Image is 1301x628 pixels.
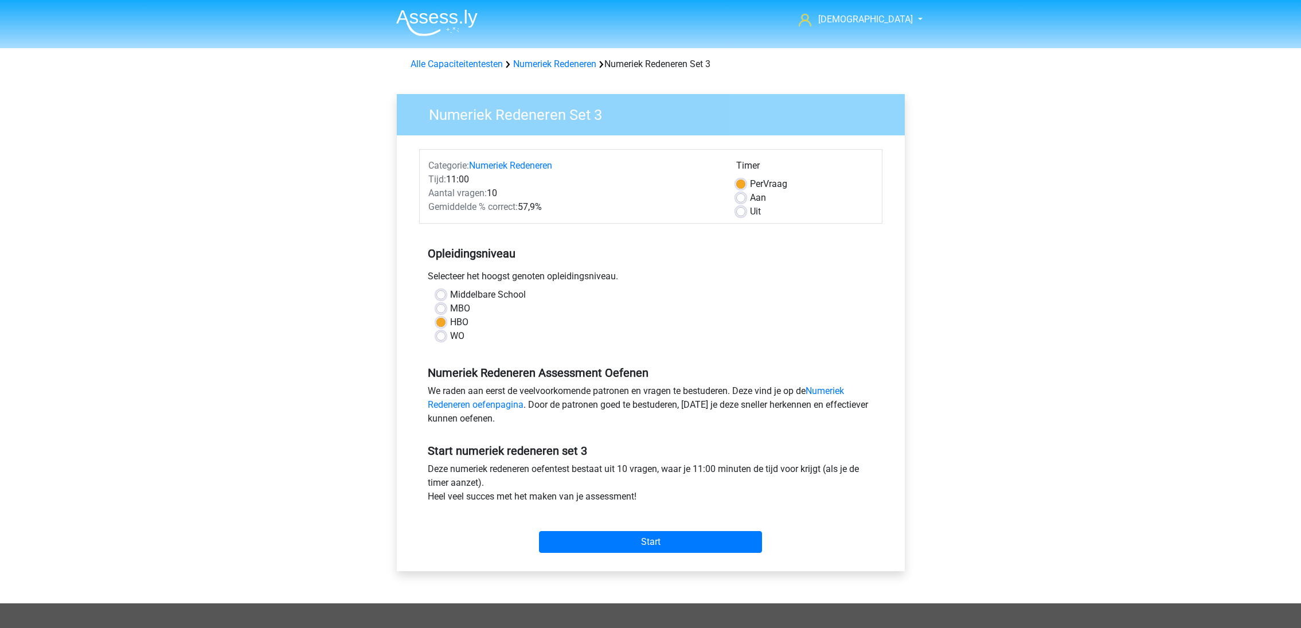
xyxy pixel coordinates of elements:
[411,58,503,69] a: Alle Capaciteitentesten
[750,205,761,219] label: Uit
[794,13,914,26] a: [DEMOGRAPHIC_DATA]
[419,270,882,288] div: Selecteer het hoogst genoten opleidingsniveau.
[419,384,882,430] div: We raden aan eerst de veelvoorkomende patronen en vragen te bestuderen. Deze vind je op de . Door...
[396,9,478,36] img: Assessly
[428,174,446,185] span: Tijd:
[469,160,552,171] a: Numeriek Redeneren
[419,462,882,508] div: Deze numeriek redeneren oefentest bestaat uit 10 vragen, waar je 11:00 minuten de tijd voor krijg...
[415,102,896,124] h3: Numeriek Redeneren Set 3
[420,186,728,200] div: 10
[428,242,874,265] h5: Opleidingsniveau
[736,159,873,177] div: Timer
[750,177,787,191] label: Vraag
[406,57,896,71] div: Numeriek Redeneren Set 3
[428,188,487,198] span: Aantal vragen:
[428,160,469,171] span: Categorie:
[450,288,526,302] label: Middelbare School
[750,191,766,205] label: Aan
[818,14,913,25] span: [DEMOGRAPHIC_DATA]
[539,531,762,553] input: Start
[428,444,874,458] h5: Start numeriek redeneren set 3
[428,366,874,380] h5: Numeriek Redeneren Assessment Oefenen
[450,315,468,329] label: HBO
[420,200,728,214] div: 57,9%
[450,302,470,315] label: MBO
[513,58,596,69] a: Numeriek Redeneren
[450,329,464,343] label: WO
[428,201,518,212] span: Gemiddelde % correct:
[750,178,763,189] span: Per
[428,385,844,410] a: Numeriek Redeneren oefenpagina
[420,173,728,186] div: 11:00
